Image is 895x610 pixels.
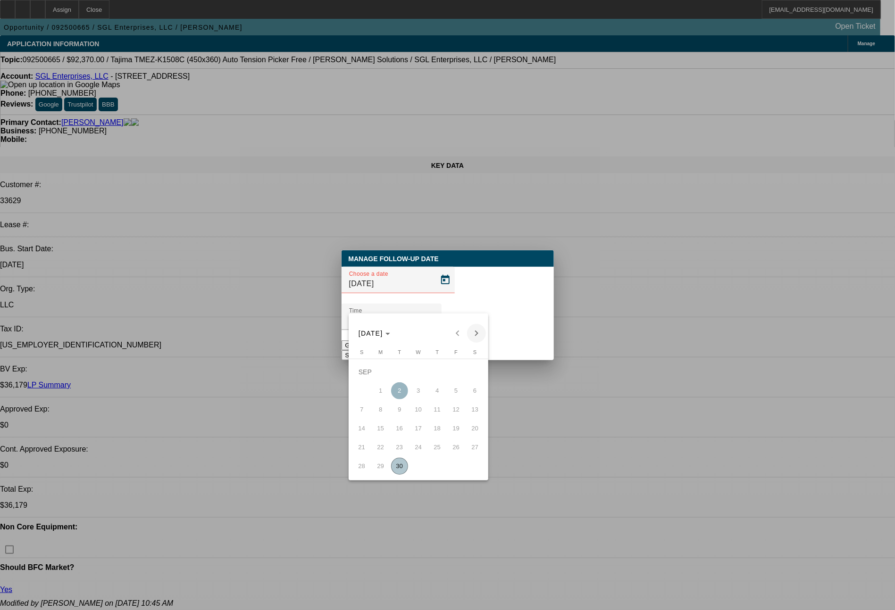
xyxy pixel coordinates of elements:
button: September 28, 2025 [352,457,371,476]
span: 10 [410,401,427,418]
button: September 10, 2025 [409,400,428,419]
span: 28 [353,458,370,475]
span: 8 [372,401,389,418]
button: September 2, 2025 [390,381,409,400]
span: 18 [429,420,446,437]
button: September 21, 2025 [352,438,371,457]
span: 21 [353,439,370,456]
span: 20 [467,420,484,437]
button: September 16, 2025 [390,419,409,438]
span: 23 [391,439,408,456]
span: 14 [353,420,370,437]
button: September 6, 2025 [466,381,485,400]
span: 9 [391,401,408,418]
span: 3 [410,382,427,399]
span: 11 [429,401,446,418]
span: M [378,349,383,355]
button: September 7, 2025 [352,400,371,419]
span: 7 [353,401,370,418]
button: September 1, 2025 [371,381,390,400]
span: [DATE] [359,330,383,337]
button: September 18, 2025 [428,419,447,438]
span: S [473,349,477,355]
span: 29 [372,458,389,475]
button: September 23, 2025 [390,438,409,457]
span: 1 [372,382,389,399]
span: 6 [467,382,484,399]
button: September 13, 2025 [466,400,485,419]
span: S [360,349,363,355]
span: 30 [391,458,408,475]
button: September 19, 2025 [447,419,466,438]
button: September 8, 2025 [371,400,390,419]
button: Next month [467,324,486,343]
span: 13 [467,401,484,418]
span: 25 [429,439,446,456]
span: F [454,349,458,355]
span: W [416,349,421,355]
span: 17 [410,420,427,437]
span: 26 [448,439,465,456]
button: September 26, 2025 [447,438,466,457]
button: September 11, 2025 [428,400,447,419]
span: 15 [372,420,389,437]
button: September 22, 2025 [371,438,390,457]
span: 2 [391,382,408,399]
button: September 12, 2025 [447,400,466,419]
span: 5 [448,382,465,399]
span: T [398,349,401,355]
button: September 27, 2025 [466,438,485,457]
button: September 29, 2025 [371,457,390,476]
span: T [435,349,439,355]
button: September 25, 2025 [428,438,447,457]
button: September 30, 2025 [390,457,409,476]
button: September 4, 2025 [428,381,447,400]
span: 27 [467,439,484,456]
button: September 3, 2025 [409,381,428,400]
button: September 5, 2025 [447,381,466,400]
span: 24 [410,439,427,456]
button: September 9, 2025 [390,400,409,419]
span: 12 [448,401,465,418]
button: September 20, 2025 [466,419,485,438]
button: September 14, 2025 [352,419,371,438]
span: 22 [372,439,389,456]
button: September 24, 2025 [409,438,428,457]
span: 4 [429,382,446,399]
td: SEP [352,363,485,381]
span: 19 [448,420,465,437]
button: September 17, 2025 [409,419,428,438]
span: 16 [391,420,408,437]
button: September 15, 2025 [371,419,390,438]
button: Choose month and year [355,325,394,342]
